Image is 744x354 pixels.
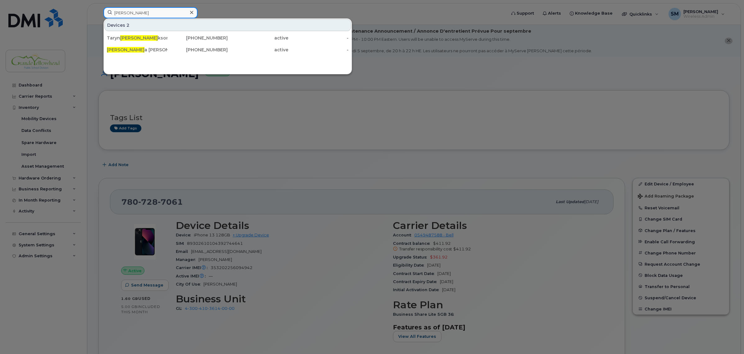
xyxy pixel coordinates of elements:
span: [PERSON_NAME] [120,35,158,41]
a: Taryn[PERSON_NAME]kson Montague[PHONE_NUMBER]active- [104,32,351,44]
span: 2 [126,22,130,28]
div: active [228,47,288,53]
div: [PHONE_NUMBER] [167,35,228,41]
div: Taryn kson Montague [107,35,167,41]
div: - [288,35,349,41]
div: a [PERSON_NAME] [107,47,167,53]
div: active [228,35,288,41]
div: [PHONE_NUMBER] [167,47,228,53]
div: - [288,47,349,53]
a: [PERSON_NAME]a [PERSON_NAME][PHONE_NUMBER]active- [104,44,351,55]
div: Devices [104,19,351,31]
span: [PERSON_NAME] [107,47,144,53]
